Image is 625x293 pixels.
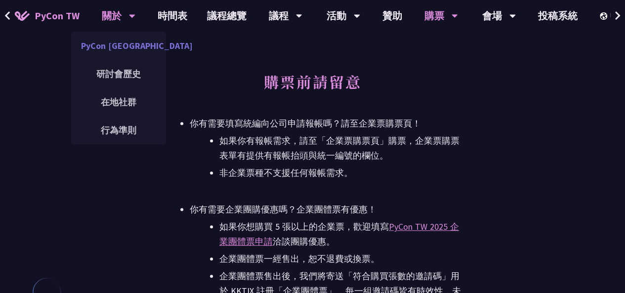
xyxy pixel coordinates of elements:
li: 如果你有報帳需求，請至「企業票購票頁」購票，企業票購票表單有提供有報帳抬頭與統一編號的欄位。 [219,133,465,163]
a: PyCon [GEOGRAPHIC_DATA] [71,34,166,57]
div: 你有需要企業團購優惠嗎？企業團體票有優惠！ [190,202,465,217]
li: 非企業票種不支援任何報帳需求。 [219,166,465,180]
h2: 購票前請留意 [160,72,465,101]
a: 研討會歷史 [71,62,166,85]
img: Home icon of PyCon TW 2025 [15,11,30,21]
a: 在地社群 [71,90,166,114]
img: Locale Icon [600,12,610,20]
span: PyCon TW [35,8,80,23]
a: 行為準則 [71,119,166,142]
li: 如果你想購買 5 張以上的企業票，歡迎填寫 洽談團購優惠。 [219,219,465,249]
div: 你有需要填寫統編向公司申請報帳嗎？請至企業票購票頁！ [190,116,465,131]
a: PyCon TW [5,3,89,28]
li: 企業團體票一經售出，恕不退費或換票。 [219,251,465,266]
